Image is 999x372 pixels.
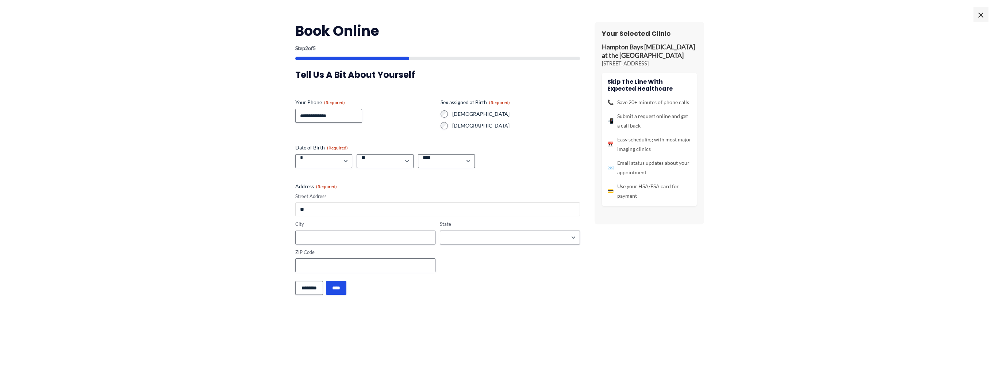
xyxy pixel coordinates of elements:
[607,163,614,172] span: 📧
[607,111,691,130] li: Submit a request online and get a call back
[607,135,691,154] li: Easy scheduling with most major imaging clinics
[441,99,510,106] legend: Sex assigned at Birth
[452,110,580,118] label: [DEMOGRAPHIC_DATA]
[607,182,691,201] li: Use your HSA/FSA card for payment
[295,249,435,256] label: ZIP Code
[607,116,614,126] span: 📲
[295,144,348,151] legend: Date of Birth
[440,221,580,228] label: State
[305,45,308,51] span: 2
[295,221,435,228] label: City
[316,184,337,189] span: (Required)
[602,60,697,67] p: [STREET_ADDRESS]
[602,43,697,60] p: Hampton Bays [MEDICAL_DATA] at the [GEOGRAPHIC_DATA]
[607,98,691,107] li: Save 20+ minutes of phone calls
[607,186,614,196] span: 💳
[295,99,435,106] label: Your Phone
[295,46,580,51] p: Step of
[452,122,580,129] label: [DEMOGRAPHIC_DATA]
[295,69,580,80] h3: Tell us a bit about yourself
[607,140,614,149] span: 📅
[327,145,348,151] span: (Required)
[295,183,337,190] legend: Address
[602,29,697,38] h3: Your Selected Clinic
[313,45,316,51] span: 5
[973,7,988,22] span: ×
[295,193,580,200] label: Street Address
[607,98,614,107] span: 📞
[295,22,580,40] h2: Book Online
[489,100,510,105] span: (Required)
[607,158,691,177] li: Email status updates about your appointment
[607,78,691,92] h4: Skip the line with Expected Healthcare
[324,100,345,105] span: (Required)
